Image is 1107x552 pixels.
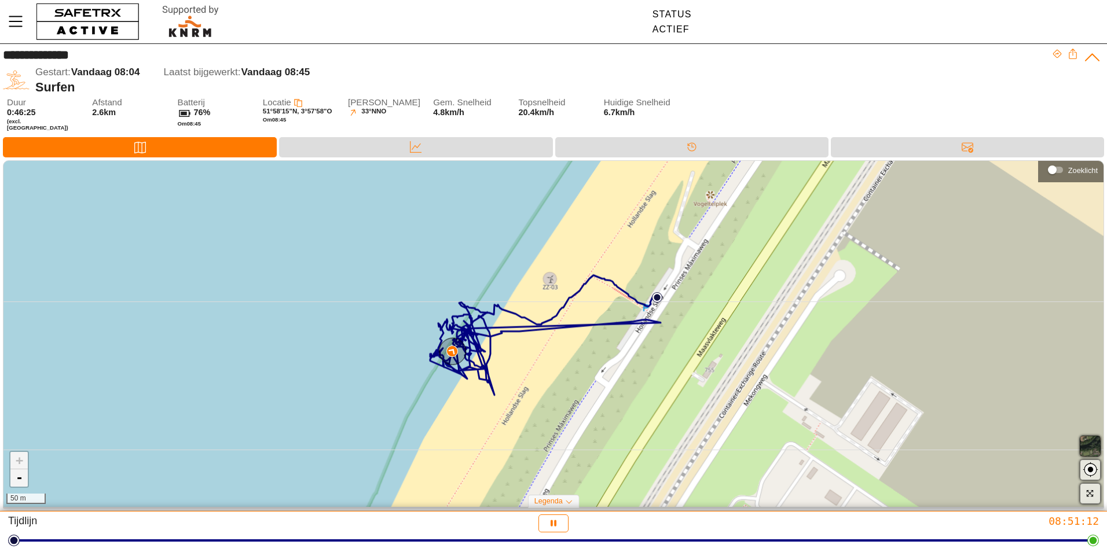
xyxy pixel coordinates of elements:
[348,98,422,108] span: [PERSON_NAME]
[555,137,829,157] div: Tijdlijn
[35,80,1052,95] div: Surfen
[263,116,287,123] span: Om 08:45
[519,98,593,108] span: Topsnelheid
[3,67,30,93] img: SURFING.svg
[71,67,140,78] span: Vandaag 08:04
[6,494,46,504] div: 50 m
[279,137,552,157] div: Data
[164,67,241,78] span: Laatst bijgewerkt:
[8,514,368,532] div: Tijdlijn
[10,469,28,487] a: Zoom out
[1044,161,1098,179] div: Zoeklicht
[194,108,211,117] span: 76%
[604,98,678,108] span: Huidige Snelheid
[1068,166,1098,175] div: Zoeklicht
[178,120,201,127] span: Om 08:45
[433,98,507,108] span: Gem. Snelheid
[739,514,1099,528] div: 08:51:12
[653,24,692,35] div: Actief
[446,345,457,356] img: PathDirectionCurrent.svg
[7,98,81,108] span: Duur
[92,108,116,117] span: 2.6km
[361,108,371,117] span: 33°
[534,497,563,505] span: Legenda
[433,108,464,117] span: 4.8km/h
[263,97,291,107] span: Locatie
[35,67,71,78] span: Gestart:
[92,98,166,108] span: Afstand
[241,67,310,78] span: Vandaag 08:45
[178,98,252,108] span: Batterij
[263,108,332,115] span: 51°58'15"N, 3°57'58"O
[831,137,1104,157] div: Berichten
[604,108,678,117] span: 6.7km/h
[7,108,36,117] span: 0:46:25
[7,118,81,131] span: (excl. [GEOGRAPHIC_DATA])
[149,3,232,41] img: RescueLogo.svg
[653,9,692,20] div: Status
[652,292,662,303] img: PathStart.svg
[3,137,277,157] div: Kaart
[372,108,387,117] span: NNO
[10,452,28,469] a: Zoom in
[519,108,555,117] span: 20.4km/h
